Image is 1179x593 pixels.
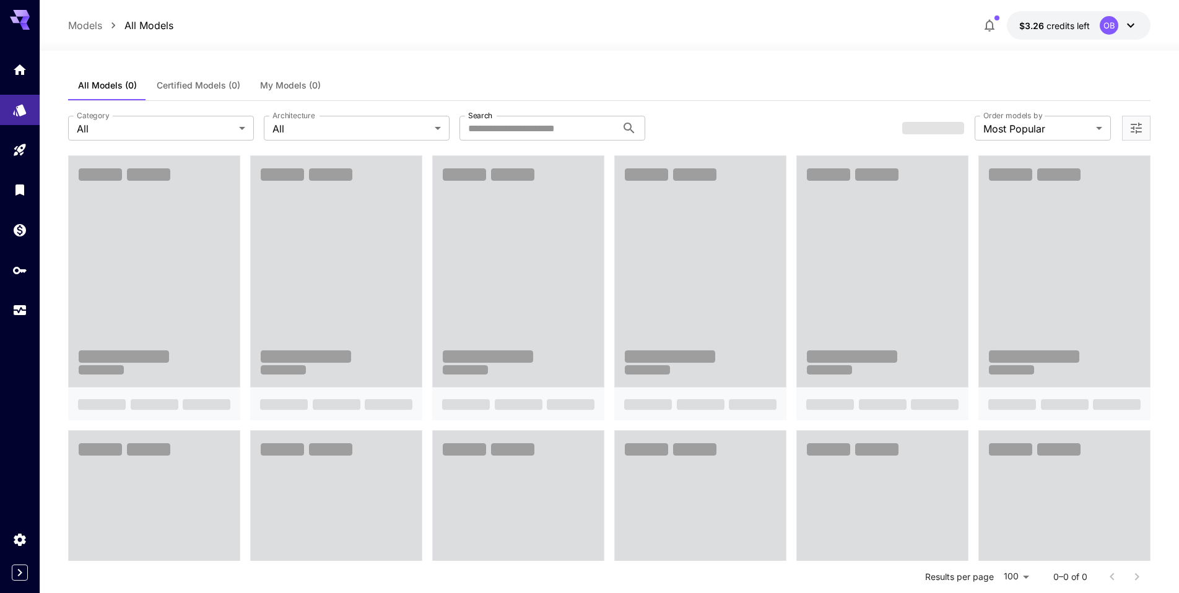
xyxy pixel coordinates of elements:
[983,110,1042,121] label: Order models by
[68,18,102,33] a: Models
[468,110,492,121] label: Search
[12,222,27,238] div: Wallet
[260,80,321,91] span: My Models (0)
[1100,16,1118,35] div: OB
[925,571,994,583] p: Results per page
[12,102,27,118] div: Models
[68,18,173,33] nav: breadcrumb
[1019,20,1046,31] span: $3.26
[272,110,315,121] label: Architecture
[999,568,1033,586] div: 100
[12,142,27,158] div: Playground
[12,565,28,581] button: Expand sidebar
[983,121,1091,136] span: Most Popular
[77,110,110,121] label: Category
[12,303,27,318] div: Usage
[1019,19,1090,32] div: $3.2619
[1129,121,1144,136] button: Open more filters
[157,80,240,91] span: Certified Models (0)
[124,18,173,33] a: All Models
[1007,11,1151,40] button: $3.2619OB
[77,121,234,136] span: All
[78,80,137,91] span: All Models (0)
[272,121,430,136] span: All
[12,532,27,547] div: Settings
[12,182,27,197] div: Library
[12,62,27,77] div: Home
[1046,20,1090,31] span: credits left
[12,262,27,278] div: API Keys
[1053,571,1087,583] p: 0–0 of 0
